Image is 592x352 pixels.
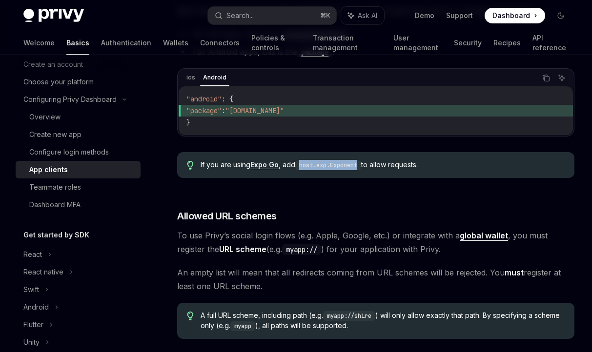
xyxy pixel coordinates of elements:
[493,31,521,55] a: Recipes
[23,319,43,331] div: Flutter
[320,12,330,20] span: ⌘ K
[505,268,524,277] strong: must
[23,94,117,105] div: Configuring Privy Dashboard
[250,160,279,169] a: Expo Go
[66,31,89,55] a: Basics
[313,31,382,55] a: Transaction management
[186,95,222,103] span: "android"
[358,11,377,20] span: Ask AI
[16,196,141,214] a: Dashboard MFA
[553,8,569,23] button: Toggle dark mode
[460,231,508,241] a: global wallet
[230,321,255,331] code: myapp
[187,312,194,320] svg: Tip
[29,164,68,176] div: App clients
[297,47,332,57] a: package
[177,266,574,293] span: An empty list will mean that all redirects coming from URL schemes will be rejected. You register...
[23,76,94,88] div: Choose your platform
[163,31,188,55] a: Wallets
[187,161,194,170] svg: Tip
[341,7,384,24] button: Ask AI
[393,31,442,55] a: User management
[29,199,81,211] div: Dashboard MFA
[454,31,482,55] a: Security
[555,72,568,84] button: Ask AI
[16,126,141,143] a: Create new app
[282,244,321,255] code: myapp://
[23,229,89,241] h5: Get started by SDK
[16,161,141,178] a: App clients
[16,73,141,91] a: Choose your platform
[29,129,82,140] div: Create new app
[222,106,225,115] span: :
[16,178,141,196] a: Teammate roles
[200,31,240,55] a: Connectors
[200,72,229,83] div: Android
[540,72,552,84] button: Copy the contents from the code block
[201,160,565,170] span: If you are using , add to allow requests.
[101,31,151,55] a: Authentication
[225,106,284,115] span: "[DOMAIN_NAME]"
[177,229,574,256] span: To use Privy’s social login flows (e.g. Apple, Google, etc.) or integrate with a , you must regis...
[208,7,337,24] button: Search...⌘K
[295,160,361,170] code: host.exp.Exponent
[219,244,266,254] strong: URL scheme
[23,249,42,260] div: React
[323,311,375,321] code: myapp://shire
[177,209,277,223] span: Allowed URL schemes
[23,9,84,22] img: dark logo
[186,106,222,115] span: "package"
[184,72,198,83] div: ios
[23,284,39,295] div: Swift
[226,10,254,21] div: Search...
[186,118,190,127] span: }
[415,11,434,20] a: Demo
[29,181,81,193] div: Teammate roles
[23,31,55,55] a: Welcome
[16,108,141,126] a: Overview
[492,11,530,20] span: Dashboard
[532,31,569,55] a: API reference
[29,111,61,123] div: Overview
[29,146,109,158] div: Configure login methods
[16,143,141,161] a: Configure login methods
[201,311,565,331] span: A full URL scheme, including path (e.g. ) will only allow exactly that path. By specifying a sche...
[251,31,301,55] a: Policies & controls
[23,336,40,348] div: Unity
[23,266,63,278] div: React native
[23,301,49,313] div: Android
[485,8,545,23] a: Dashboard
[446,11,473,20] a: Support
[222,95,233,103] span: : {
